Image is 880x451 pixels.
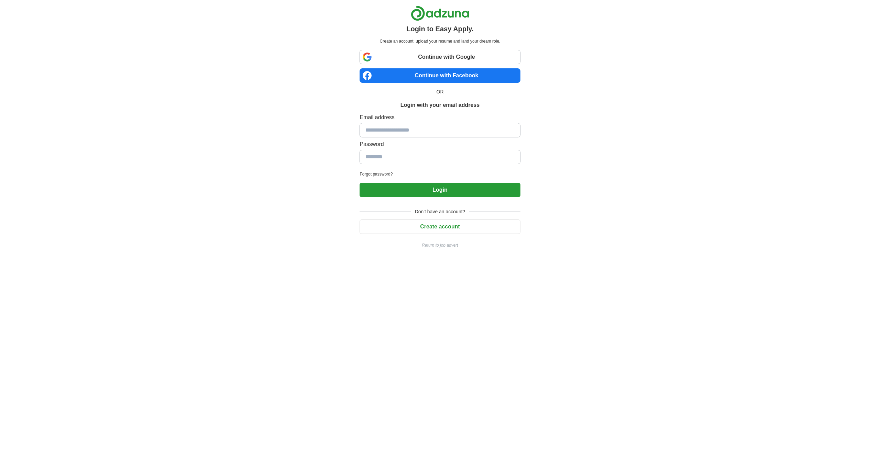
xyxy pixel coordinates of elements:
[360,50,520,64] a: Continue with Google
[360,171,520,177] a: Forgot password?
[432,88,448,95] span: OR
[360,242,520,248] a: Return to job advert
[411,5,469,21] img: Adzuna logo
[360,219,520,234] button: Create account
[360,68,520,83] a: Continue with Facebook
[360,183,520,197] button: Login
[360,140,520,148] label: Password
[406,24,474,34] h1: Login to Easy Apply.
[361,38,519,44] p: Create an account, upload your resume and land your dream role.
[411,208,470,215] span: Don't have an account?
[400,101,480,109] h1: Login with your email address
[360,224,520,229] a: Create account
[360,113,520,122] label: Email address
